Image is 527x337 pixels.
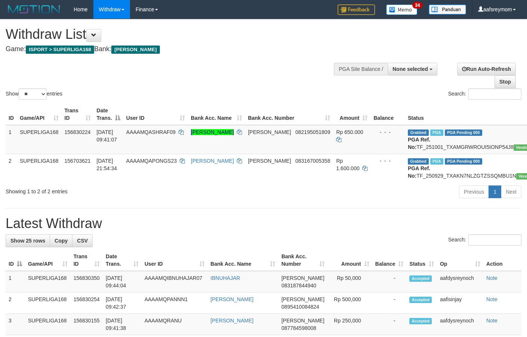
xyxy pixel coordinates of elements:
[409,275,432,282] span: Accepted
[328,314,372,335] td: Rp 250,000
[281,304,319,310] span: Copy 0895410084824 to clipboard
[248,158,291,164] span: [PERSON_NAME]
[371,104,405,125] th: Balance
[25,293,71,314] td: SUPERLIGA168
[103,314,142,335] td: [DATE] 09:41:38
[437,314,483,335] td: aafdysreynoch
[97,129,117,143] span: [DATE] 09:41:07
[26,46,94,54] span: ISPORT > SUPERLIGA168
[72,234,93,247] a: CSV
[468,88,521,100] input: Search:
[19,88,47,100] select: Showentries
[71,250,103,271] th: Trans ID: activate to sort column ascending
[6,234,50,247] a: Show 25 rows
[495,75,516,88] a: Stop
[445,130,482,136] span: PGA Pending
[445,158,482,165] span: PGA Pending
[142,271,208,293] td: AAAAMQIBNUHAJAR07
[25,314,71,335] td: SUPERLIGA168
[468,234,521,246] input: Search:
[281,296,324,302] span: [PERSON_NAME]
[10,238,45,244] span: Show 25 rows
[191,158,234,164] a: [PERSON_NAME]
[123,104,188,125] th: User ID: activate to sort column ascending
[94,104,123,125] th: Date Trans.: activate to sort column descending
[71,293,103,314] td: 156830254
[489,185,501,198] a: 1
[103,250,142,271] th: Date Trans.: activate to sort column ascending
[71,314,103,335] td: 156830155
[25,250,71,271] th: Game/API: activate to sort column ascending
[62,104,94,125] th: Trans ID: activate to sort column ascending
[386,4,418,15] img: Button%20Memo.svg
[328,271,372,293] td: Rp 50,000
[211,318,254,324] a: [PERSON_NAME]
[17,125,62,154] td: SUPERLIGA168
[6,104,17,125] th: ID
[501,185,521,198] a: Next
[211,275,240,281] a: IBNUHAJAR
[281,325,316,331] span: Copy 087784598008 to clipboard
[111,46,159,54] span: [PERSON_NAME]
[211,296,254,302] a: [PERSON_NAME]
[6,125,17,154] td: 1
[328,250,372,271] th: Amount: activate to sort column ascending
[6,250,25,271] th: ID: activate to sort column descending
[408,130,429,136] span: Grabbed
[126,158,177,164] span: AAAAMQAPONGS23
[6,88,62,100] label: Show entries
[328,293,372,314] td: Rp 500,000
[388,63,437,75] button: None selected
[248,129,291,135] span: [PERSON_NAME]
[65,129,91,135] span: 156830224
[103,271,142,293] td: [DATE] 09:44:04
[409,297,432,303] span: Accepted
[142,250,208,271] th: User ID: activate to sort column ascending
[336,158,359,171] span: Rp 1.600.000
[437,271,483,293] td: aafdysreynoch
[338,4,375,15] img: Feedback.jpg
[191,129,234,135] a: [PERSON_NAME]
[6,154,17,182] td: 2
[278,250,327,271] th: Bank Acc. Number: activate to sort column ascending
[25,271,71,293] td: SUPERLIGA168
[17,104,62,125] th: Game/API: activate to sort column ascending
[412,2,422,9] span: 34
[457,63,516,75] a: Run Auto-Refresh
[126,129,176,135] span: AAAAMQASHRAF09
[142,314,208,335] td: AAAAMQRANU
[6,4,62,15] img: MOTION_logo.png
[245,104,333,125] th: Bank Acc. Number: activate to sort column ascending
[373,157,402,165] div: - - -
[208,250,279,271] th: Bank Acc. Name: activate to sort column ascending
[6,271,25,293] td: 1
[333,104,371,125] th: Amount: activate to sort column ascending
[6,216,521,231] h1: Latest Withdraw
[6,27,344,42] h1: Withdraw List
[408,165,430,179] b: PGA Ref. No:
[65,158,91,164] span: 156703621
[393,66,428,72] span: None selected
[336,129,363,135] span: Rp 650.000
[486,296,497,302] a: Note
[103,293,142,314] td: [DATE] 09:42:37
[408,158,429,165] span: Grabbed
[97,158,117,171] span: [DATE] 21:54:34
[6,314,25,335] td: 3
[281,275,324,281] span: [PERSON_NAME]
[483,250,521,271] th: Action
[459,185,489,198] a: Previous
[373,128,402,136] div: - - -
[408,137,430,150] b: PGA Ref. No:
[430,130,443,136] span: Marked by aafheankoy
[429,4,466,15] img: panduan.png
[372,250,407,271] th: Balance: activate to sort column ascending
[409,318,432,324] span: Accepted
[372,293,407,314] td: -
[6,46,344,53] h4: Game: Bank:
[50,234,72,247] a: Copy
[55,238,68,244] span: Copy
[295,158,330,164] span: Copy 083167005358 to clipboard
[71,271,103,293] td: 156830350
[372,314,407,335] td: -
